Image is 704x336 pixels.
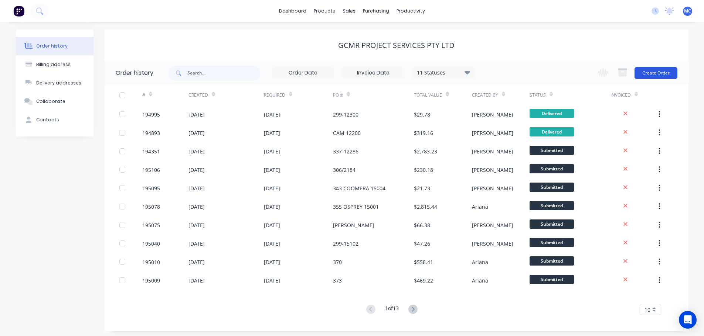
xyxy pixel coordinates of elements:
[530,219,574,229] span: Submitted
[611,85,657,105] div: Invoiced
[142,258,160,266] div: 195010
[530,256,574,266] span: Submitted
[264,166,280,174] div: [DATE]
[530,146,574,155] span: Submitted
[414,277,433,284] div: $469.22
[414,85,472,105] div: Total Value
[264,85,333,105] div: Required
[472,258,488,266] div: Ariana
[188,148,205,155] div: [DATE]
[333,203,379,211] div: 355 OSPREY 15001
[188,166,205,174] div: [DATE]
[187,66,261,80] input: Search...
[472,277,488,284] div: Ariana
[530,164,574,173] span: Submitted
[36,61,71,68] div: Billing address
[530,183,574,192] span: Submitted
[36,43,68,49] div: Order history
[679,311,697,329] div: Open Intercom Messenger
[13,6,24,17] img: Factory
[393,6,429,17] div: productivity
[142,221,160,229] div: 195075
[264,203,280,211] div: [DATE]
[684,8,691,14] span: MC
[472,166,513,174] div: [PERSON_NAME]
[142,148,160,155] div: 194351
[333,240,358,247] div: 299-15102
[472,221,513,229] div: [PERSON_NAME]
[472,203,488,211] div: Ariana
[36,117,59,123] div: Contacts
[530,275,574,284] span: Submitted
[142,240,160,247] div: 195040
[333,221,374,229] div: [PERSON_NAME]
[611,92,631,98] div: Invoiced
[472,111,513,118] div: [PERSON_NAME]
[188,277,205,284] div: [DATE]
[333,148,358,155] div: 337-12286
[142,92,145,98] div: #
[385,304,399,315] div: 1 of 13
[635,67,677,79] button: Create Order
[414,166,433,174] div: $230.18
[530,92,546,98] div: Status
[333,85,414,105] div: PO #
[530,201,574,210] span: Submitted
[272,67,334,79] input: Order Date
[310,6,339,17] div: products
[414,148,437,155] div: $2,783.23
[16,74,93,92] button: Delivery addresses
[116,69,153,77] div: Order history
[414,184,430,192] div: $21.73
[142,203,160,211] div: 195078
[472,148,513,155] div: [PERSON_NAME]
[188,92,208,98] div: Created
[188,111,205,118] div: [DATE]
[530,238,574,247] span: Submitted
[142,277,160,284] div: 195009
[188,221,205,229] div: [DATE]
[16,111,93,129] button: Contacts
[36,80,81,86] div: Delivery addresses
[530,85,611,105] div: Status
[414,129,433,137] div: $319.16
[342,67,404,79] input: Invoice Date
[264,184,280,192] div: [DATE]
[264,221,280,229] div: [DATE]
[414,240,430,247] div: $47.26
[414,92,442,98] div: Total Value
[16,55,93,74] button: Billing address
[333,184,385,192] div: 343 COOMERA 15004
[16,37,93,55] button: Order history
[412,69,475,77] div: 11 Statuses
[414,111,430,118] div: $29.78
[414,203,437,211] div: $2,815.44
[188,184,205,192] div: [DATE]
[339,6,359,17] div: sales
[264,129,280,137] div: [DATE]
[36,98,65,105] div: Collaborate
[264,258,280,266] div: [DATE]
[472,240,513,247] div: [PERSON_NAME]
[333,92,343,98] div: PO #
[645,306,650,314] span: 10
[16,92,93,111] button: Collaborate
[414,258,433,266] div: $558.41
[472,85,530,105] div: Created By
[472,92,498,98] div: Created By
[472,129,513,137] div: [PERSON_NAME]
[530,127,574,136] span: Delivered
[530,109,574,118] span: Delivered
[333,166,356,174] div: 306/2184
[188,240,205,247] div: [DATE]
[338,41,455,50] div: GCMR Project Services Pty Ltd
[414,221,430,229] div: $66.38
[333,129,361,137] div: CAM 12200
[359,6,393,17] div: purchasing
[264,148,280,155] div: [DATE]
[142,129,160,137] div: 194893
[142,166,160,174] div: 195106
[142,111,160,118] div: 194995
[333,111,358,118] div: 299-12300
[142,184,160,192] div: 195095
